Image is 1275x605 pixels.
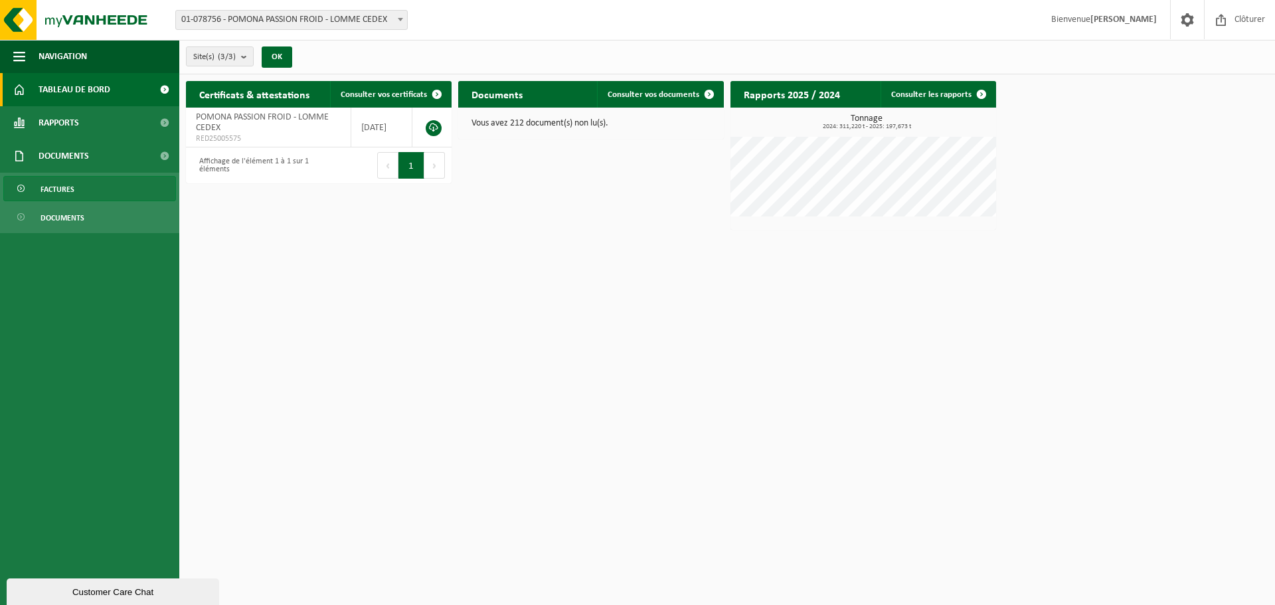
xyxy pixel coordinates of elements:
[41,177,74,202] span: Factures
[737,124,996,130] span: 2024: 311,220 t - 2025: 197,673 t
[39,139,89,173] span: Documents
[1090,15,1157,25] strong: [PERSON_NAME]
[730,81,853,107] h2: Rapports 2025 / 2024
[608,90,699,99] span: Consulter vos documents
[737,114,996,130] h3: Tonnage
[458,81,536,107] h2: Documents
[41,205,84,230] span: Documents
[196,133,341,144] span: RED25005575
[377,152,398,179] button: Previous
[196,112,329,133] span: POMONA PASSION FROID - LOMME CEDEX
[597,81,722,108] a: Consulter vos documents
[7,576,222,605] iframe: chat widget
[218,52,236,61] count: (3/3)
[471,119,711,128] p: Vous avez 212 document(s) non lu(s).
[39,106,79,139] span: Rapports
[175,10,408,30] span: 01-078756 - POMONA PASSION FROID - LOMME CEDEX
[193,151,312,180] div: Affichage de l'élément 1 à 1 sur 1 éléments
[330,81,450,108] a: Consulter vos certificats
[3,176,176,201] a: Factures
[186,46,254,66] button: Site(s)(3/3)
[186,81,323,107] h2: Certificats & attestations
[39,73,110,106] span: Tableau de bord
[176,11,407,29] span: 01-078756 - POMONA PASSION FROID - LOMME CEDEX
[341,90,427,99] span: Consulter vos certificats
[3,205,176,230] a: Documents
[39,40,87,73] span: Navigation
[193,47,236,67] span: Site(s)
[262,46,292,68] button: OK
[424,152,445,179] button: Next
[398,152,424,179] button: 1
[351,108,412,147] td: [DATE]
[881,81,995,108] a: Consulter les rapports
